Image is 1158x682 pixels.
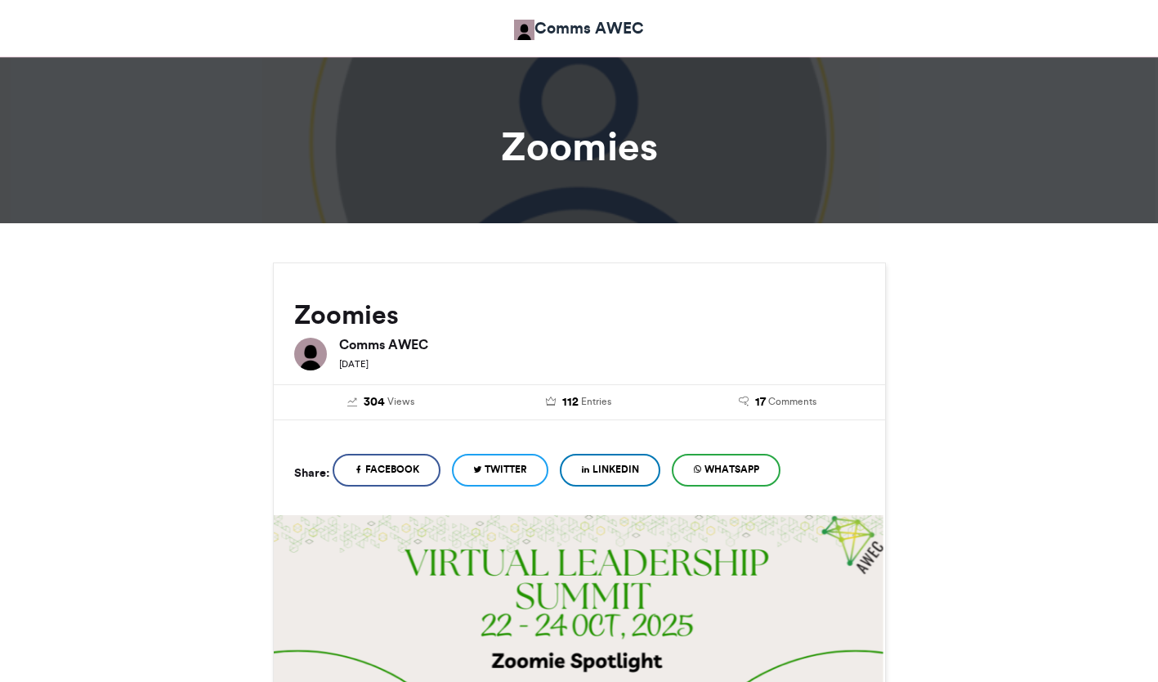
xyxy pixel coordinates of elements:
[514,20,534,40] img: Comms AWEC
[126,127,1033,166] h1: Zoomies
[339,358,369,370] small: [DATE]
[514,16,644,40] a: Comms AWEC
[364,393,385,411] span: 304
[755,393,766,411] span: 17
[560,454,660,487] a: LinkedIn
[294,393,468,411] a: 304 Views
[704,462,759,477] span: WhatsApp
[365,462,419,477] span: Facebook
[294,300,865,330] h2: Zoomies
[485,462,527,477] span: Twitter
[339,338,865,351] h6: Comms AWEC
[691,393,865,411] a: 17 Comments
[592,462,639,477] span: LinkedIn
[294,338,327,370] img: Comms AWEC
[294,462,329,483] h5: Share:
[333,454,440,487] a: Facebook
[452,454,548,487] a: Twitter
[768,394,816,409] span: Comments
[492,393,666,411] a: 112 Entries
[1089,617,1142,666] iframe: chat widget
[672,454,780,487] a: WhatsApp
[387,394,414,409] span: Views
[562,393,579,411] span: 112
[581,394,611,409] span: Entries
